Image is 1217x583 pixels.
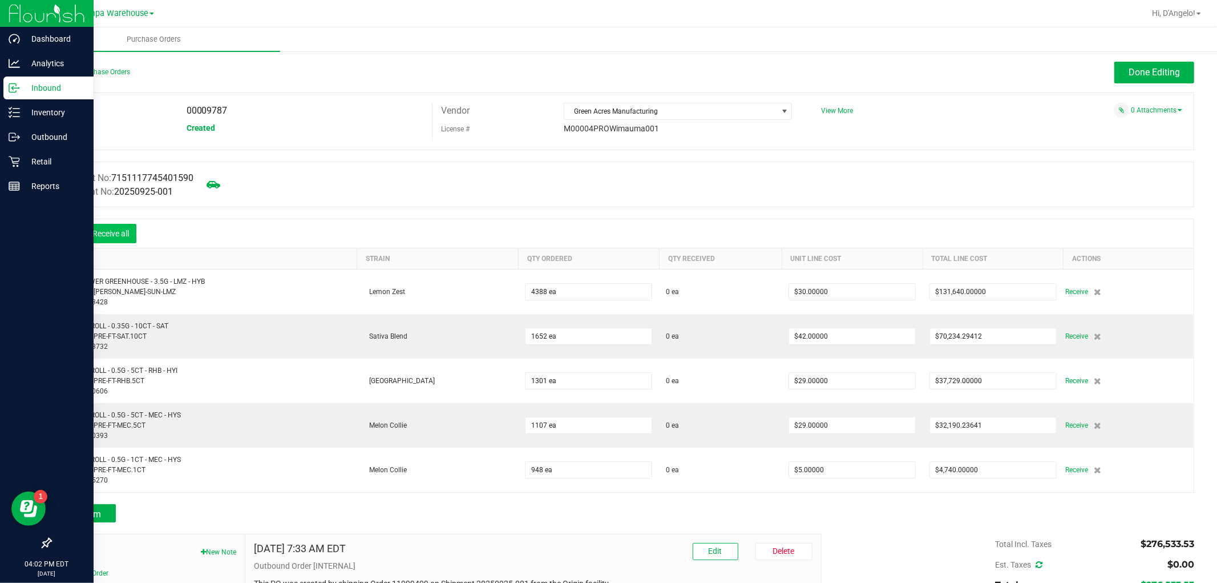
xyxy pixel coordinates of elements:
[821,107,853,115] a: View More
[58,276,350,307] div: FD - FLOWER GREENHOUSE - 3.5G - LMZ - HYB SKU: FLO-[PERSON_NAME]-SUN-LMZ Part: 1013428
[59,171,193,185] label: Manifest No:
[666,287,679,297] span: 0 ea
[518,248,659,269] th: Qty Ordered
[363,421,407,429] span: Melon Collie
[9,131,20,143] inline-svg: Outbound
[1065,419,1088,432] span: Receive
[9,58,20,69] inline-svg: Analytics
[58,321,350,352] div: FT - PRE-ROLL - 0.35G - 10CT - SAT SKU: FLO-PRE-FT-SAT.10CT Part: 1013732
[1114,62,1194,83] button: Done Editing
[187,123,216,132] span: Created
[363,377,435,385] span: [GEOGRAPHIC_DATA]
[1114,102,1129,118] span: Attach a document
[51,248,357,269] th: Item
[923,248,1064,269] th: Total Line Cost
[187,105,228,116] span: 00009787
[789,417,915,433] input: $0.00000
[58,365,350,396] div: FT - PRE-ROLL - 0.5G - 5CT - RHB - HYI SKU: FLO-PRE-FT-RHB.5CT Part: 1010606
[782,248,923,269] th: Unit Line Cost
[789,462,915,478] input: $0.00000
[930,373,1056,389] input: $0.00000
[202,173,225,196] span: Mark as not Arrived
[525,328,652,344] input: 0 ea
[666,465,679,475] span: 0 ea
[9,107,20,118] inline-svg: Inventory
[1129,67,1180,78] span: Done Editing
[525,373,652,389] input: 0 ea
[114,186,173,197] span: 20250925-001
[995,560,1042,569] span: Est. Taxes
[27,27,280,51] a: Purchase Orders
[1065,463,1088,477] span: Receive
[79,9,148,18] span: Tampa Warehouse
[1064,248,1194,269] th: Actions
[789,328,915,344] input: $0.00000
[441,102,470,119] label: Vendor
[9,82,20,94] inline-svg: Inbound
[930,462,1056,478] input: $0.00000
[709,546,722,556] span: Edit
[254,543,346,554] h4: [DATE] 7:33 AM EDT
[666,420,679,431] span: 0 ea
[357,248,518,269] th: Strain
[1152,9,1195,18] span: Hi, D'Angelo!
[1065,285,1088,299] span: Receive
[20,106,88,119] p: Inventory
[755,543,812,560] button: Delete
[9,156,20,167] inline-svg: Retail
[58,455,350,485] div: FT - PRE-ROLL - 0.5G - 1CT - MEC - HYS SKU: FLO-PRE-FT-MEC.1CT Part: 1015270
[20,179,88,193] p: Reports
[930,284,1056,300] input: $0.00000
[9,33,20,45] inline-svg: Dashboard
[363,332,407,340] span: Sativa Blend
[111,172,193,183] span: 7151117745401590
[59,185,173,199] label: Shipment No:
[1167,559,1194,570] span: $0.00
[693,543,738,560] button: Edit
[363,288,405,296] span: Lemon Zest
[34,490,47,504] iframe: Resource center unread badge
[525,462,652,478] input: 0 ea
[254,560,812,572] p: Outbound Order [INTERNAL]
[20,81,88,95] p: Inbound
[20,155,88,168] p: Retail
[11,492,46,526] iframe: Resource center
[1065,374,1088,388] span: Receive
[201,547,236,557] button: New Note
[20,130,88,144] p: Outbound
[1065,329,1088,343] span: Receive
[58,410,350,441] div: FT - PRE-ROLL - 0.5G - 5CT - MEC - HYS SKU: FLO-PRE-FT-MEC.5CT Part: 1010393
[363,466,407,474] span: Melon Collie
[59,543,236,557] span: Notes
[564,103,777,119] span: Green Acres Manufacturing
[564,124,659,133] span: M00004PROWimauma001
[20,32,88,46] p: Dashboard
[1141,538,1194,549] span: $276,533.53
[789,284,915,300] input: $0.00000
[111,34,196,45] span: Purchase Orders
[525,417,652,433] input: 0 ea
[930,328,1056,344] input: $0.00000
[85,224,136,243] button: Receive all
[659,248,782,269] th: Qty Received
[20,57,88,70] p: Analytics
[666,331,679,341] span: 0 ea
[5,569,88,578] p: [DATE]
[773,546,795,556] span: Delete
[9,180,20,192] inline-svg: Reports
[789,373,915,389] input: $0.00000
[666,376,679,386] span: 0 ea
[995,540,1052,549] span: Total Incl. Taxes
[525,284,652,300] input: 0 ea
[441,120,470,138] label: License #
[930,417,1056,433] input: $0.00000
[5,559,88,569] p: 04:02 PM EDT
[1131,106,1182,114] a: 0 Attachments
